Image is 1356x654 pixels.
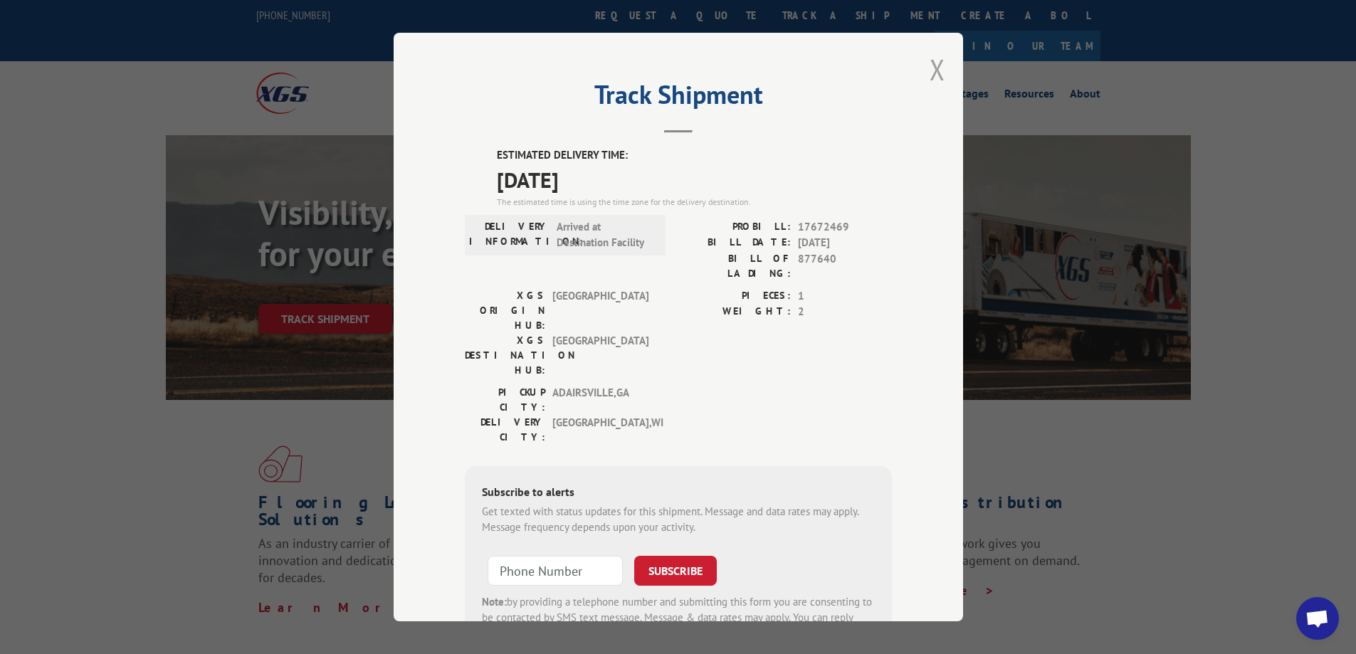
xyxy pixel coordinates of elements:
strong: Note: [482,595,507,608]
span: 17672469 [798,219,892,236]
span: [DATE] [497,164,892,196]
label: ESTIMATED DELIVERY TIME: [497,147,892,164]
div: The estimated time is using the time zone for the delivery destination. [497,196,892,209]
div: Get texted with status updates for this shipment. Message and data rates may apply. Message frequ... [482,504,875,536]
div: Subscribe to alerts [482,483,875,504]
div: by providing a telephone number and submitting this form you are consenting to be contacted by SM... [482,594,875,643]
label: DELIVERY INFORMATION: [469,219,550,251]
span: 2 [798,304,892,320]
label: BILL DATE: [678,235,791,251]
div: Open chat [1296,597,1339,640]
label: DELIVERY CITY: [465,415,545,445]
label: XGS DESTINATION HUB: [465,333,545,378]
label: WEIGHT: [678,304,791,320]
label: PIECES: [678,288,791,305]
label: PROBILL: [678,219,791,236]
label: PICKUP CITY: [465,385,545,415]
span: [GEOGRAPHIC_DATA] [552,288,648,333]
span: [GEOGRAPHIC_DATA] , WI [552,415,648,445]
label: XGS ORIGIN HUB: [465,288,545,333]
span: [DATE] [798,235,892,251]
button: Close modal [930,51,945,88]
h2: Track Shipment [465,85,892,112]
span: [GEOGRAPHIC_DATA] [552,333,648,378]
span: ADAIRSVILLE , GA [552,385,648,415]
input: Phone Number [488,556,623,586]
button: SUBSCRIBE [634,556,717,586]
span: 877640 [798,251,892,281]
label: BILL OF LADING: [678,251,791,281]
span: 1 [798,288,892,305]
span: Arrived at Destination Facility [557,219,653,251]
